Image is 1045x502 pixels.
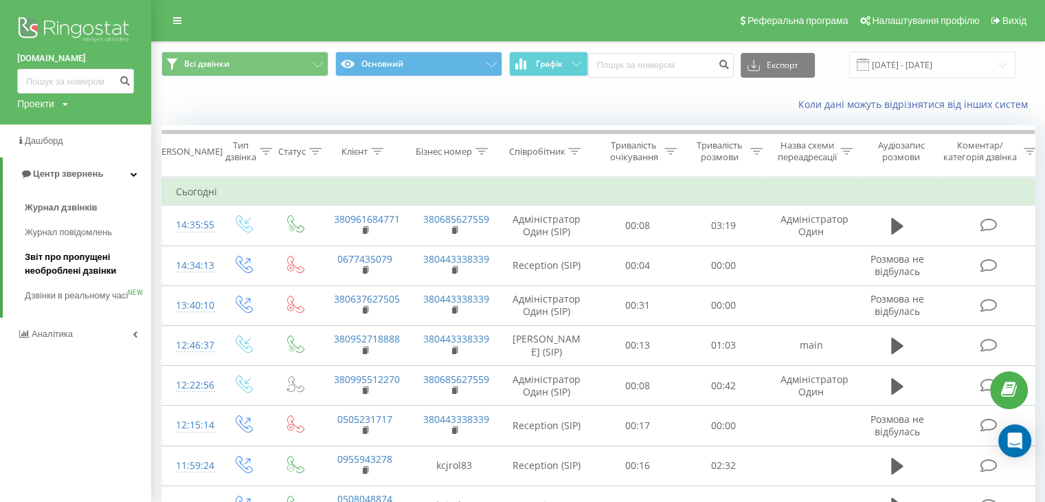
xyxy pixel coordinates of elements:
[161,52,328,76] button: Всі дзвінки
[588,53,734,78] input: Пошук за номером
[870,292,924,318] span: Розмова не відбулась
[940,140,1020,163] div: Коментар/категорія дзвінка
[798,98,1035,111] a: Коли дані можуть відрізнятися вiд інших систем
[3,157,151,190] a: Центр звернень
[337,413,392,426] a: 0505231717
[681,245,767,285] td: 00:00
[335,52,502,76] button: Основний
[176,332,203,359] div: 12:46:37
[607,140,661,163] div: Тривалість очікування
[423,252,489,265] a: 380443338339
[423,292,489,305] a: 380443338339
[423,373,489,386] a: 380685627559
[176,252,203,279] div: 14:34:13
[681,406,767,446] td: 00:00
[337,252,392,265] a: 0677435079
[17,69,134,94] input: Пошук за номером
[225,140,256,163] div: Тип дзвінка
[681,446,767,485] td: 02:32
[334,292,400,305] a: 380637627505
[998,424,1031,457] div: Open Intercom Messenger
[25,220,151,245] a: Журнал повідомлень
[25,289,128,303] span: Дзвінки в реальному часі
[499,245,595,285] td: Reception (SIP)
[17,14,134,48] img: Ringostat logo
[499,406,595,446] td: Reception (SIP)
[25,195,151,220] a: Журнал дзвінків
[681,325,767,365] td: 01:03
[681,206,767,245] td: 03:19
[536,59,563,69] span: Графік
[176,412,203,439] div: 12:15:14
[334,373,400,386] a: 380995512270
[595,366,681,406] td: 00:08
[595,406,681,446] td: 00:17
[1002,15,1026,26] span: Вихід
[334,332,400,345] a: 380952718888
[681,366,767,406] td: 00:42
[499,446,595,485] td: Reception (SIP)
[499,325,595,365] td: [PERSON_NAME] (SIP)
[423,212,489,226] a: 380685627559
[176,372,203,399] div: 12:22:56
[693,140,747,163] div: Тривалість розмови
[17,52,134,65] a: [DOMAIN_NAME]
[741,53,815,78] button: Експорт
[509,52,588,76] button: Графік
[870,413,924,438] span: Розмова не відбулась
[595,325,681,365] td: 00:13
[748,15,849,26] span: Реферальна програма
[499,366,595,406] td: Адміністратор Один (SIP)
[595,206,681,245] td: 00:08
[337,452,392,466] a: 0955943278
[767,325,856,365] td: main
[416,146,472,157] div: Бізнес номер
[423,332,489,345] a: 380443338339
[25,283,151,308] a: Дзвінки в реальному часіNEW
[868,140,934,163] div: Аудіозапис розмови
[176,292,203,319] div: 13:40:10
[278,146,306,157] div: Статус
[767,206,856,245] td: Адміністратор Один
[184,58,229,69] span: Всі дзвінки
[409,446,499,485] td: kcjrol83
[153,146,223,157] div: [PERSON_NAME]
[778,140,837,163] div: Назва схеми переадресації
[25,135,63,146] span: Дашборд
[508,146,565,157] div: Співробітник
[176,212,203,239] div: 14:35:55
[176,452,203,479] div: 11:59:24
[334,212,400,226] a: 380961684771
[595,245,681,285] td: 00:04
[25,250,144,278] span: Звіт про пропущені необроблені дзвінки
[25,226,112,239] span: Журнал повідомлень
[872,15,979,26] span: Налаштування профілю
[25,245,151,283] a: Звіт про пропущені необроблені дзвінки
[499,206,595,245] td: Адміністратор Один (SIP)
[499,285,595,325] td: Адміністратор Один (SIP)
[767,366,856,406] td: Адміністратор Один
[25,201,98,215] span: Журнал дзвінків
[32,329,73,339] span: Аналiтика
[162,178,1042,206] td: Сьогодні
[17,97,54,111] div: Проекти
[870,252,924,278] span: Розмова не відбулась
[681,285,767,325] td: 00:00
[423,413,489,426] a: 380443338339
[341,146,368,157] div: Клієнт
[33,168,103,179] span: Центр звернень
[595,285,681,325] td: 00:31
[595,446,681,485] td: 00:16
